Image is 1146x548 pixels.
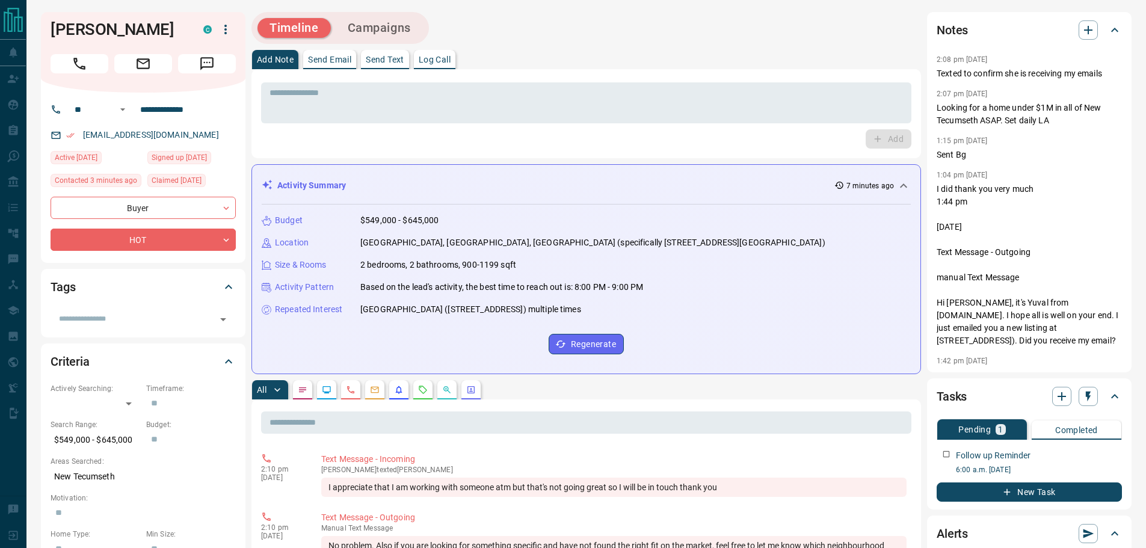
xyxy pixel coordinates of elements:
[937,524,968,543] h2: Alerts
[549,334,624,354] button: Regenerate
[370,385,380,395] svg: Emails
[937,16,1122,45] div: Notes
[937,90,988,98] p: 2:07 pm [DATE]
[937,20,968,40] h2: Notes
[937,519,1122,548] div: Alerts
[146,383,236,394] p: Timeframe:
[419,55,451,64] p: Log Call
[346,385,356,395] svg: Calls
[261,532,303,540] p: [DATE]
[51,174,141,191] div: Tue Oct 14 2025
[275,303,342,316] p: Repeated Interest
[360,214,439,227] p: $549,000 - $645,000
[360,303,581,316] p: [GEOGRAPHIC_DATA] ([STREET_ADDRESS]) multiple times
[51,493,236,503] p: Motivation:
[937,357,988,365] p: 1:42 pm [DATE]
[321,466,907,474] p: [PERSON_NAME] texted [PERSON_NAME]
[275,214,303,227] p: Budget
[956,464,1122,475] p: 6:00 a.m. [DATE]
[257,18,331,38] button: Timeline
[51,419,140,430] p: Search Range:
[261,473,303,482] p: [DATE]
[147,174,236,191] div: Thu Mar 20 2025
[51,467,236,487] p: New Tecumseth
[51,347,236,376] div: Criteria
[152,152,207,164] span: Signed up [DATE]
[366,55,404,64] p: Send Text
[83,130,219,140] a: [EMAIL_ADDRESS][DOMAIN_NAME]
[261,523,303,532] p: 2:10 pm
[1055,426,1098,434] p: Completed
[114,54,172,73] span: Email
[51,352,90,371] h2: Criteria
[51,383,140,394] p: Actively Searching:
[257,55,294,64] p: Add Note
[51,20,185,39] h1: [PERSON_NAME]
[178,54,236,73] span: Message
[336,18,423,38] button: Campaigns
[937,183,1122,347] p: I did thank you very much 1:44 pm [DATE] Text Message - Outgoing manual Text Message Hi [PERSON_N...
[360,281,643,294] p: Based on the lead's activity, the best time to reach out is: 8:00 PM - 9:00 PM
[51,54,108,73] span: Call
[275,281,334,294] p: Activity Pattern
[66,131,75,140] svg: Email Verified
[275,236,309,249] p: Location
[321,511,907,524] p: Text Message - Outgoing
[51,277,75,297] h2: Tags
[55,174,137,186] span: Contacted 3 minutes ago
[51,151,141,168] div: Sat Oct 11 2025
[321,524,347,532] span: manual
[51,529,140,540] p: Home Type:
[360,236,825,249] p: [GEOGRAPHIC_DATA], [GEOGRAPHIC_DATA], [GEOGRAPHIC_DATA] (specifically [STREET_ADDRESS][GEOGRAPHIC...
[55,152,97,164] span: Active [DATE]
[321,453,907,466] p: Text Message - Incoming
[998,425,1003,434] p: 1
[298,385,307,395] svg: Notes
[394,385,404,395] svg: Listing Alerts
[956,449,1030,462] p: Follow up Reminder
[51,229,236,251] div: HOT
[937,149,1122,161] p: Sent Bg
[360,259,516,271] p: 2 bedrooms, 2 bathrooms, 900-1199 sqft
[466,385,476,395] svg: Agent Actions
[937,171,988,179] p: 1:04 pm [DATE]
[203,25,212,34] div: condos.ca
[51,430,140,450] p: $549,000 - $645,000
[937,482,1122,502] button: New Task
[262,174,911,197] div: Activity Summary7 minutes ago
[277,179,346,192] p: Activity Summary
[152,174,202,186] span: Claimed [DATE]
[275,259,327,271] p: Size & Rooms
[937,137,988,145] p: 1:15 pm [DATE]
[51,456,236,467] p: Areas Searched:
[308,55,351,64] p: Send Email
[937,382,1122,411] div: Tasks
[146,529,236,540] p: Min Size:
[321,524,907,532] p: Text Message
[958,425,991,434] p: Pending
[51,197,236,219] div: Buyer
[937,387,967,406] h2: Tasks
[51,272,236,301] div: Tags
[257,386,266,394] p: All
[418,385,428,395] svg: Requests
[937,102,1122,127] p: Looking for a home under $1M in all of New Tecumseth ASAP. Set daily LA
[937,55,988,64] p: 2:08 pm [DATE]
[116,102,130,117] button: Open
[937,67,1122,80] p: Texted to confirm she is receiving my emails
[321,478,907,497] div: I appreciate that I am working with someone atm but that's not going great so I will be in touch ...
[846,180,894,191] p: 7 minutes ago
[261,465,303,473] p: 2:10 pm
[146,419,236,430] p: Budget:
[442,385,452,395] svg: Opportunities
[322,385,331,395] svg: Lead Browsing Activity
[215,311,232,328] button: Open
[147,151,236,168] div: Thu Mar 20 2025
